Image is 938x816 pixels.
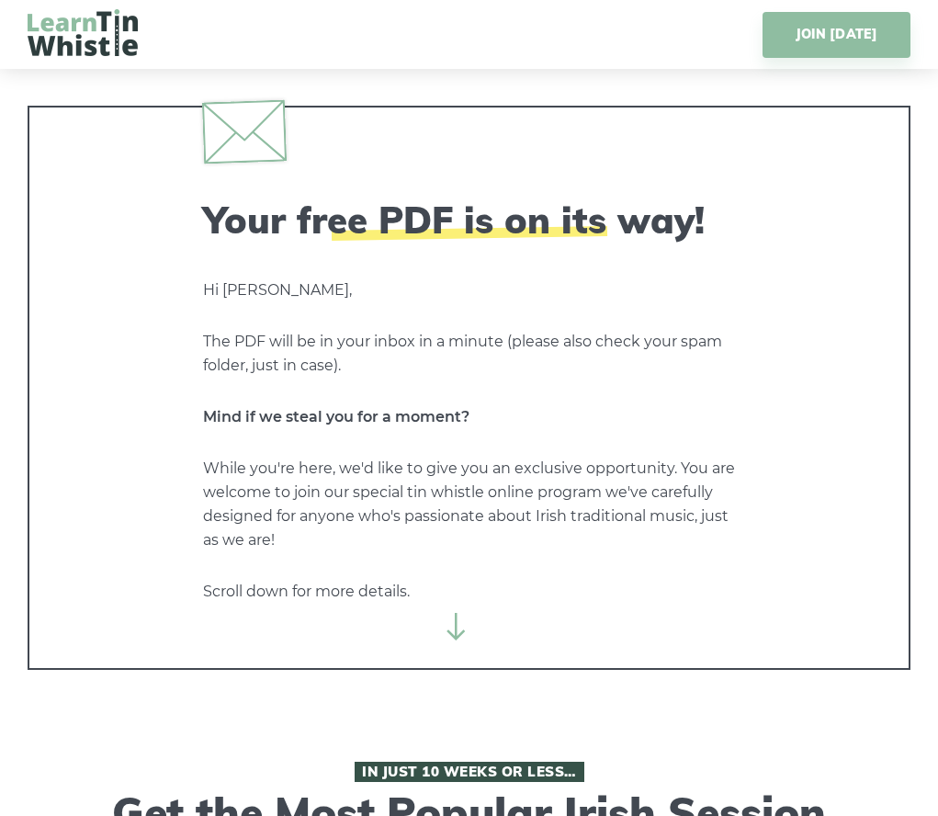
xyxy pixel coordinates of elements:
[203,408,469,425] strong: Mind if we steal you for a moment?
[203,278,736,302] p: Hi [PERSON_NAME],
[203,198,736,242] h2: Your free PDF is on its way!
[203,580,736,604] p: Scroll down for more details.
[203,330,736,378] p: The PDF will be in your inbox in a minute (please also check your spam folder, just in case).
[203,457,736,552] p: While you're here, we'd like to give you an exclusive opportunity. You are welcome to join our sp...
[201,99,286,164] img: envelope.svg
[28,9,138,56] img: LearnTinWhistle.com
[355,762,584,782] span: In Just 10 Weeks or Less…
[763,12,910,58] a: JOIN [DATE]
